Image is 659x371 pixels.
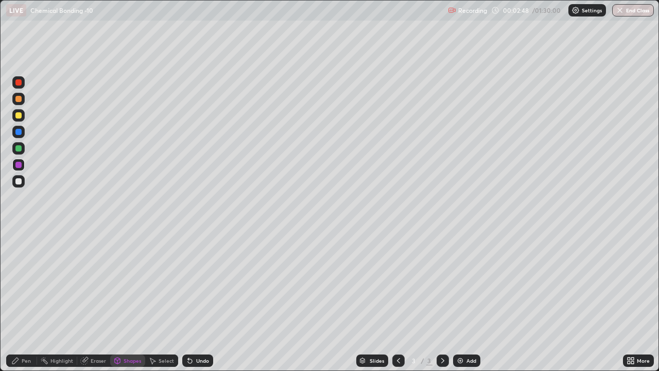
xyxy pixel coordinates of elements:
div: Undo [196,358,209,363]
div: Pen [22,358,31,363]
div: 3 [409,358,419,364]
div: Highlight [50,358,73,363]
div: Select [159,358,174,363]
div: 3 [426,356,432,365]
img: end-class-cross [616,6,624,14]
div: More [637,358,650,363]
div: / [421,358,424,364]
img: class-settings-icons [571,6,580,14]
div: Slides [370,358,384,363]
div: Shapes [124,358,141,363]
p: Chemical Bonding -10 [30,6,93,14]
p: Settings [582,8,602,13]
div: Eraser [91,358,106,363]
img: recording.375f2c34.svg [448,6,456,14]
div: Add [466,358,476,363]
p: Recording [458,7,487,14]
p: LIVE [9,6,23,14]
button: End Class [612,4,654,16]
img: add-slide-button [456,357,464,365]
